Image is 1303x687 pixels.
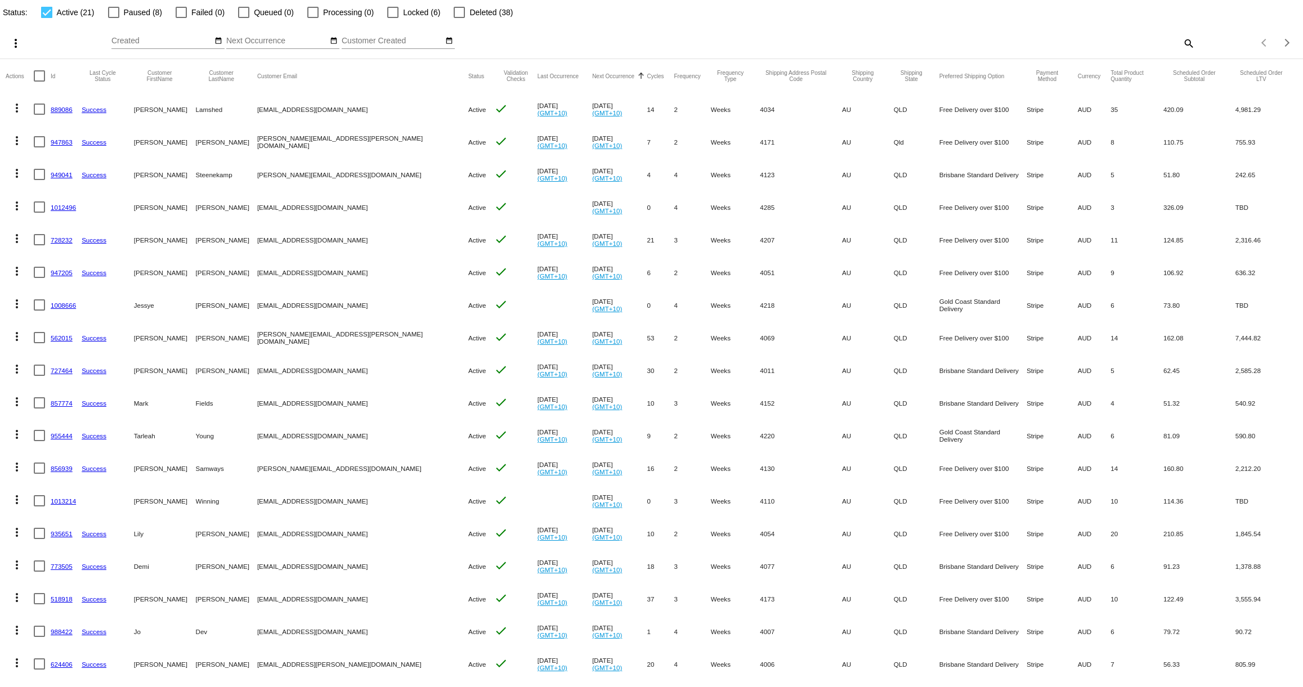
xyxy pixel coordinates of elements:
[894,256,939,289] mat-cell: QLD
[760,125,842,158] mat-cell: 4171
[711,289,760,321] mat-cell: Weeks
[468,73,484,79] button: Change sorting for Status
[1078,191,1111,223] mat-cell: AUD
[214,37,222,46] mat-icon: date_range
[939,289,1027,321] mat-cell: Gold Coast Standard Delivery
[51,334,73,342] a: 562015
[1027,387,1078,419] mat-cell: Stripe
[842,289,894,321] mat-cell: AU
[10,297,24,311] mat-icon: more_vert
[111,37,213,46] input: Created
[51,432,73,439] a: 955444
[538,419,592,452] mat-cell: [DATE]
[1027,256,1078,289] mat-cell: Stripe
[842,256,894,289] mat-cell: AU
[711,321,760,354] mat-cell: Weeks
[592,125,647,158] mat-cell: [DATE]
[1163,289,1235,321] mat-cell: 73.80
[760,93,842,125] mat-cell: 4034
[538,338,567,345] a: (GMT+10)
[939,387,1027,419] mat-cell: Brisbane Standard Delivery
[1111,289,1163,321] mat-cell: 6
[257,191,468,223] mat-cell: [EMAIL_ADDRESS][DOMAIN_NAME]
[647,484,674,517] mat-cell: 0
[842,93,894,125] mat-cell: AU
[674,387,710,419] mat-cell: 3
[760,256,842,289] mat-cell: 4051
[51,73,55,79] button: Change sorting for Id
[842,223,894,256] mat-cell: AU
[674,73,700,79] button: Change sorting for Frequency
[82,399,106,407] a: Success
[51,269,73,276] a: 947205
[9,37,23,50] mat-icon: more_vert
[1235,70,1287,82] button: Change sorting for LifetimeValue
[257,321,468,354] mat-cell: [PERSON_NAME][EMAIL_ADDRESS][PERSON_NAME][DOMAIN_NAME]
[760,387,842,419] mat-cell: 4152
[196,289,257,321] mat-cell: [PERSON_NAME]
[1111,125,1163,158] mat-cell: 8
[939,484,1027,517] mat-cell: Free Delivery over $100
[592,142,622,149] a: (GMT+10)
[342,37,443,46] input: Customer Created
[1163,321,1235,354] mat-cell: 162.08
[1111,321,1163,354] mat-cell: 14
[592,191,647,223] mat-cell: [DATE]
[711,354,760,387] mat-cell: Weeks
[939,321,1027,354] mat-cell: Free Delivery over $100
[226,37,328,46] input: Next Occurrence
[538,321,592,354] mat-cell: [DATE]
[711,125,760,158] mat-cell: Weeks
[711,452,760,484] mat-cell: Weeks
[592,321,647,354] mat-cell: [DATE]
[1111,191,1163,223] mat-cell: 3
[1111,158,1163,191] mat-cell: 5
[538,174,567,182] a: (GMT+10)
[1235,256,1297,289] mat-cell: 636.32
[538,158,592,191] mat-cell: [DATE]
[894,387,939,419] mat-cell: QLD
[1027,223,1078,256] mat-cell: Stripe
[592,207,622,214] a: (GMT+10)
[894,125,939,158] mat-cell: Qld
[134,191,196,223] mat-cell: [PERSON_NAME]
[1078,93,1111,125] mat-cell: AUD
[134,93,196,125] mat-cell: [PERSON_NAME]
[592,158,647,191] mat-cell: [DATE]
[538,354,592,387] mat-cell: [DATE]
[1163,93,1235,125] mat-cell: 420.09
[134,256,196,289] mat-cell: [PERSON_NAME]
[196,256,257,289] mat-cell: [PERSON_NAME]
[760,321,842,354] mat-cell: 4069
[592,419,647,452] mat-cell: [DATE]
[647,93,674,125] mat-cell: 14
[51,302,76,309] a: 1008666
[894,191,939,223] mat-cell: QLD
[674,256,710,289] mat-cell: 2
[894,223,939,256] mat-cell: QLD
[82,138,106,146] a: Success
[647,289,674,321] mat-cell: 0
[1078,484,1111,517] mat-cell: AUD
[196,70,247,82] button: Change sorting for CustomerLastName
[538,73,579,79] button: Change sorting for LastOccurrenceUtc
[82,106,106,113] a: Success
[134,321,196,354] mat-cell: [PERSON_NAME]
[647,419,674,452] mat-cell: 9
[1235,452,1297,484] mat-cell: 2,212.20
[1163,70,1225,82] button: Change sorting for Subtotal
[674,289,710,321] mat-cell: 4
[196,484,257,517] mat-cell: Winning
[1111,484,1163,517] mat-cell: 10
[538,93,592,125] mat-cell: [DATE]
[592,403,622,410] a: (GMT+10)
[674,93,710,125] mat-cell: 2
[711,93,760,125] mat-cell: Weeks
[82,236,106,244] a: Success
[82,171,106,178] a: Success
[647,387,674,419] mat-cell: 10
[1235,125,1297,158] mat-cell: 755.93
[257,387,468,419] mat-cell: [EMAIL_ADDRESS][DOMAIN_NAME]
[257,256,468,289] mat-cell: [EMAIL_ADDRESS][DOMAIN_NAME]
[647,158,674,191] mat-cell: 4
